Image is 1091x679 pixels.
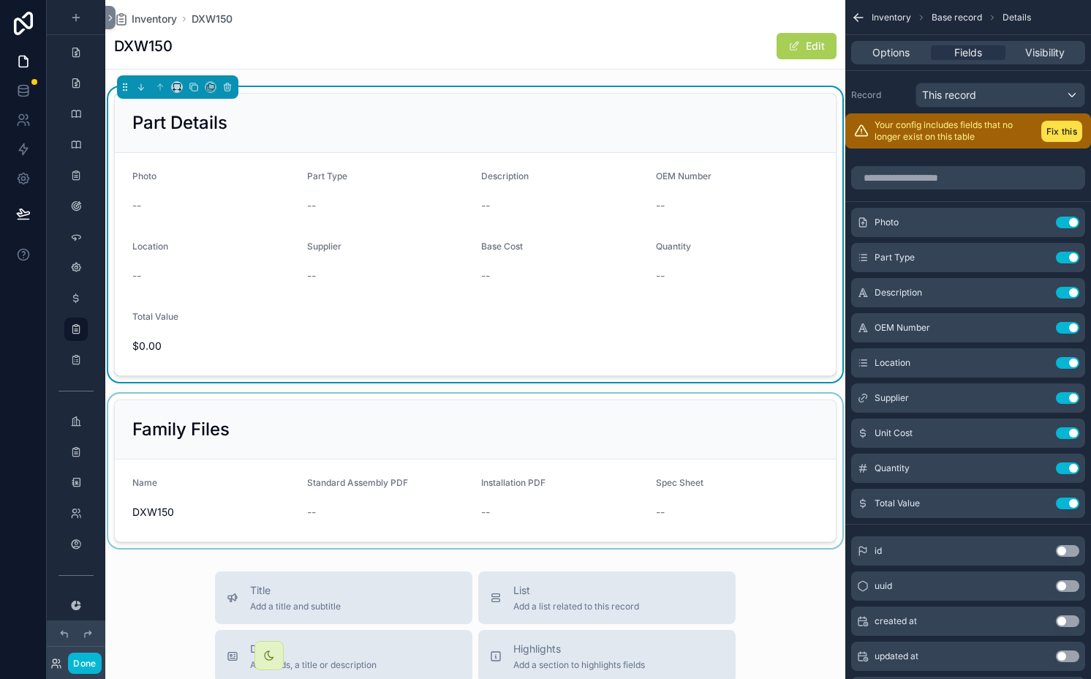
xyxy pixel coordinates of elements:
[513,642,645,656] span: Highlights
[215,571,472,624] button: TitleAdd a title and subtitle
[656,170,711,181] span: OEM Number
[875,462,910,474] span: Quantity
[916,83,1085,108] button: This record
[307,198,316,213] span: --
[851,89,910,101] label: Record
[954,45,982,60] span: Fields
[932,12,982,23] span: Base record
[875,357,910,369] span: Location
[1041,121,1082,142] button: Fix this
[481,198,490,213] span: --
[250,601,341,612] span: Add a title and subtitle
[132,311,178,322] span: Total Value
[875,322,930,334] span: OEM Number
[114,12,177,26] a: Inventory
[132,170,156,181] span: Photo
[875,580,892,592] span: uuid
[250,583,341,598] span: Title
[656,269,665,283] span: --
[656,198,665,213] span: --
[481,241,523,252] span: Base Cost
[132,339,295,353] span: $0.00
[481,170,529,181] span: Description
[250,642,377,656] span: Details
[307,241,341,252] span: Supplier
[132,111,227,135] h2: Part Details
[875,119,1035,143] p: Your config includes fields that no longer exist on this table
[132,198,141,213] span: --
[68,653,101,674] button: Done
[307,269,316,283] span: --
[875,427,913,439] span: Unit Cost
[875,615,917,627] span: created at
[872,45,910,60] span: Options
[192,12,233,26] a: DXW150
[250,659,377,671] span: Add fields, a title or description
[481,269,490,283] span: --
[513,601,639,612] span: Add a list related to this record
[513,583,639,598] span: List
[478,571,736,624] button: ListAdd a list related to this record
[513,659,645,671] span: Add a section to highlights fields
[872,12,911,23] span: Inventory
[307,170,347,181] span: Part Type
[132,241,168,252] span: Location
[132,12,177,26] span: Inventory
[875,498,920,509] span: Total Value
[777,33,837,59] button: Edit
[114,36,173,56] h1: DXW150
[1003,12,1031,23] span: Details
[875,650,918,662] span: updated at
[1025,45,1065,60] span: Visibility
[875,545,882,557] span: id
[875,252,915,263] span: Part Type
[875,217,899,228] span: Photo
[922,88,976,102] span: This record
[875,392,909,404] span: Supplier
[132,269,141,283] span: --
[656,241,691,252] span: Quantity
[875,287,922,299] span: Description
